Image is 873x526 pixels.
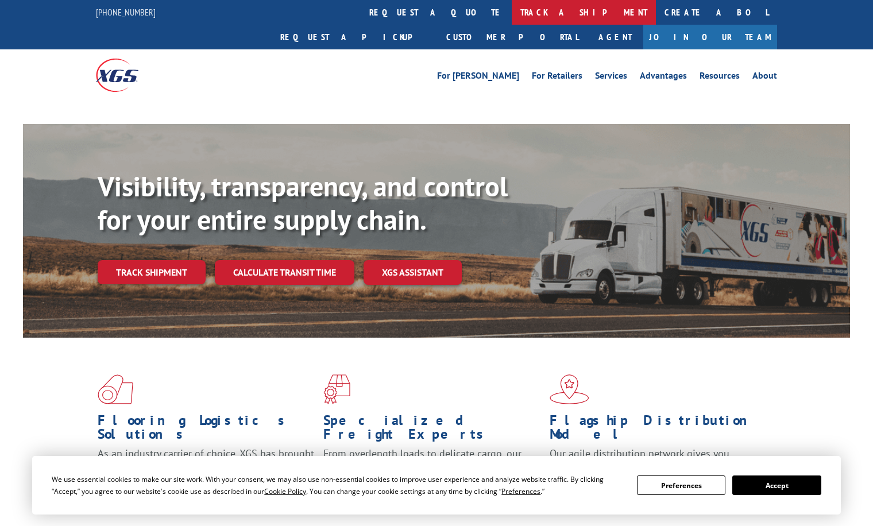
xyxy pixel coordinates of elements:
a: Track shipment [98,260,206,284]
div: Cookie Consent Prompt [32,456,841,515]
a: For Retailers [532,71,582,84]
span: As an industry carrier of choice, XGS has brought innovation and dedication to flooring logistics... [98,447,314,488]
a: Customer Portal [438,25,587,49]
span: Cookie Policy [264,486,306,496]
img: xgs-icon-total-supply-chain-intelligence-red [98,374,133,404]
b: Visibility, transparency, and control for your entire supply chain. [98,168,508,237]
a: Request a pickup [272,25,438,49]
img: xgs-icon-focused-on-flooring-red [323,374,350,404]
a: Calculate transit time [215,260,354,285]
a: Join Our Team [643,25,777,49]
span: Our agile distribution network gives you nationwide inventory management on demand. [550,447,761,474]
a: Services [595,71,627,84]
a: Advantages [640,71,687,84]
a: [PHONE_NUMBER] [96,6,156,18]
div: We use essential cookies to make our site work. With your consent, we may also use non-essential ... [52,473,623,497]
a: For [PERSON_NAME] [437,71,519,84]
img: xgs-icon-flagship-distribution-model-red [550,374,589,404]
h1: Flooring Logistics Solutions [98,413,315,447]
a: About [752,71,777,84]
h1: Specialized Freight Experts [323,413,540,447]
a: XGS ASSISTANT [364,260,462,285]
button: Preferences [637,475,725,495]
span: Preferences [501,486,540,496]
h1: Flagship Distribution Model [550,413,767,447]
a: Agent [587,25,643,49]
a: Resources [700,71,740,84]
p: From overlength loads to delicate cargo, our experienced staff knows the best way to move your fr... [323,447,540,498]
button: Accept [732,475,821,495]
